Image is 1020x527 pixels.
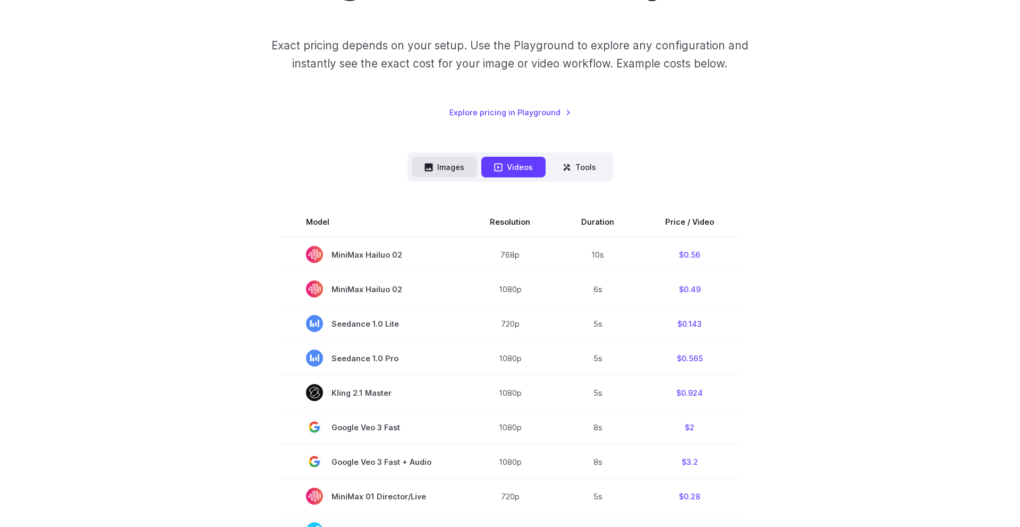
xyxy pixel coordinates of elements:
td: 1080p [464,376,556,410]
td: 5s [556,479,640,514]
td: 1080p [464,341,556,376]
td: 8s [556,410,640,445]
td: 768p [464,237,556,272]
button: Tools [550,157,609,177]
td: $3.2 [640,445,739,479]
td: 1080p [464,445,556,479]
td: 720p [464,479,556,514]
td: 6s [556,272,640,307]
td: 720p [464,307,556,341]
span: Seedance 1.0 Pro [306,350,439,367]
td: $0.56 [640,237,739,272]
button: Videos [481,157,546,177]
td: 5s [556,307,640,341]
span: Seedance 1.0 Lite [306,315,439,332]
span: MiniMax Hailuo 02 [306,246,439,263]
span: Google Veo 3 Fast [306,419,439,436]
td: $0.28 [640,479,739,514]
span: Kling 2.1 Master [306,384,439,401]
td: 10s [556,237,640,272]
button: Images [412,157,477,177]
p: Exact pricing depends on your setup. Use the Playground to explore any configuration and instantl... [251,37,769,72]
td: $0.49 [640,272,739,307]
td: 1080p [464,272,556,307]
td: $0.565 [640,341,739,376]
span: MiniMax 01 Director/Live [306,488,439,505]
th: Model [280,207,464,237]
td: 1080p [464,410,556,445]
td: 8s [556,445,640,479]
td: $2 [640,410,739,445]
span: Google Veo 3 Fast + Audio [306,453,439,470]
th: Resolution [464,207,556,237]
td: 5s [556,376,640,410]
th: Price / Video [640,207,739,237]
td: $0.143 [640,307,739,341]
a: Explore pricing in Playground [449,106,571,118]
span: MiniMax Hailuo 02 [306,280,439,297]
td: 5s [556,341,640,376]
td: $0.924 [640,376,739,410]
th: Duration [556,207,640,237]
